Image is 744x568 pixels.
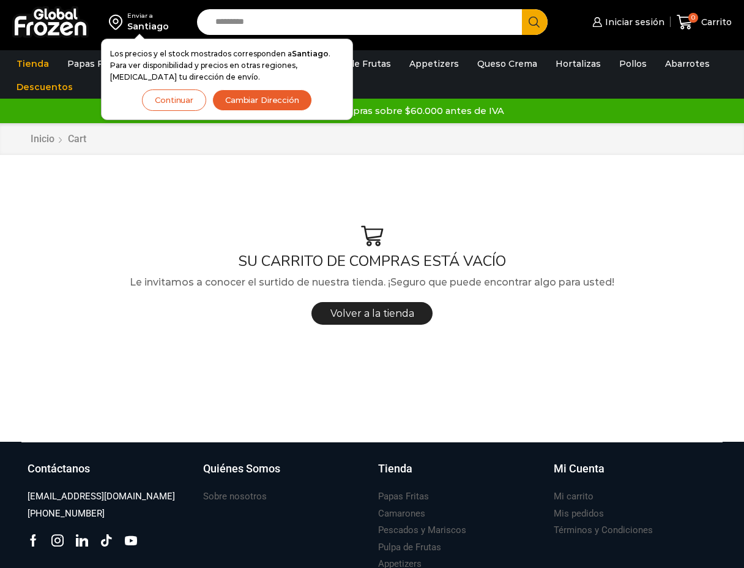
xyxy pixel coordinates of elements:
[110,48,344,83] p: Los precios y el stock mostrados corresponden a . Para ver disponibilidad y precios en otras regi...
[554,461,717,489] a: Mi Cuenta
[142,89,206,111] button: Continuar
[554,522,653,539] a: Términos y Condiciones
[10,75,79,99] a: Descuentos
[554,461,604,477] h3: Mi Cuenta
[613,52,653,75] a: Pollos
[314,52,397,75] a: Pulpa de Frutas
[378,490,429,503] h3: Papas Fritas
[378,539,441,556] a: Pulpa de Frutas
[203,490,267,503] h3: Sobre nosotros
[21,275,723,290] p: Le invitamos a conocer el surtido de nuestra tienda. ¡Seguro que puede encontrar algo para usted!
[471,52,543,75] a: Queso Crema
[10,52,55,75] a: Tienda
[378,488,429,505] a: Papas Fritas
[554,507,604,520] h3: Mis pedidos
[378,541,441,554] h3: Pulpa de Frutas
[28,461,90,477] h3: Contáctanos
[378,506,425,522] a: Camarones
[554,490,593,503] h3: Mi carrito
[68,133,86,145] span: Cart
[21,252,723,270] h1: SU CARRITO DE COMPRAS ESTÁ VACÍO
[311,302,433,325] a: Volver a la tienda
[522,9,548,35] button: Search button
[549,52,607,75] a: Hortalizas
[212,89,312,111] button: Cambiar Dirección
[203,461,366,489] a: Quiénes Somos
[203,461,280,477] h3: Quiénes Somos
[28,507,105,520] h3: [PHONE_NUMBER]
[698,16,732,28] span: Carrito
[403,52,465,75] a: Appetizers
[378,524,466,537] h3: Pescados y Mariscos
[378,522,466,539] a: Pescados y Mariscos
[677,8,732,37] a: 0 Carrito
[28,506,105,522] a: [PHONE_NUMBER]
[554,506,604,522] a: Mis pedidos
[203,488,267,505] a: Sobre nosotros
[554,524,653,537] h3: Términos y Condiciones
[109,12,127,32] img: address-field-icon.svg
[330,308,414,319] span: Volver a la tienda
[688,13,698,23] span: 0
[127,20,169,32] div: Santiago
[61,52,129,75] a: Papas Fritas
[30,132,55,146] a: Inicio
[28,490,175,503] h3: [EMAIL_ADDRESS][DOMAIN_NAME]
[28,461,191,489] a: Contáctanos
[589,10,664,34] a: Iniciar sesión
[292,49,329,58] strong: Santiago
[378,507,425,520] h3: Camarones
[378,461,541,489] a: Tienda
[127,12,169,20] div: Enviar a
[28,488,175,505] a: [EMAIL_ADDRESS][DOMAIN_NAME]
[378,461,412,477] h3: Tienda
[554,488,593,505] a: Mi carrito
[659,52,716,75] a: Abarrotes
[602,16,664,28] span: Iniciar sesión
